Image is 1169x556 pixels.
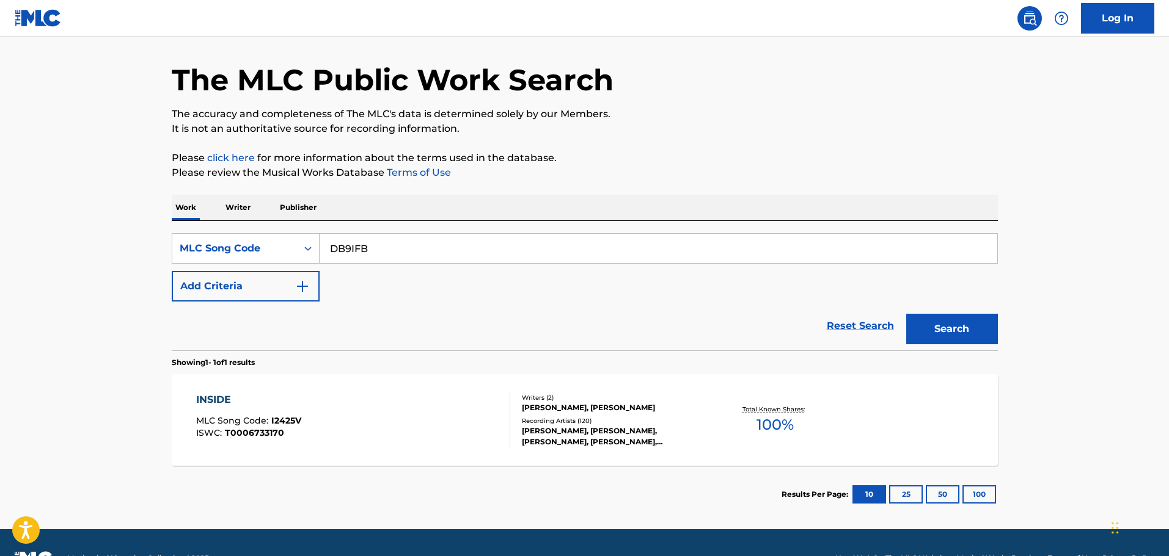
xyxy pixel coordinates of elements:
[1017,6,1042,31] a: Public Search
[757,414,794,436] span: 100 %
[522,416,706,425] div: Recording Artists ( 120 )
[196,415,271,426] span: MLC Song Code :
[1022,11,1037,26] img: search
[172,233,998,350] form: Search Form
[295,279,310,294] img: 9d2ae6d4665cec9f34b9.svg
[222,195,254,220] p: Writer
[225,427,284,438] span: T0006733170
[852,485,886,504] button: 10
[172,357,255,368] p: Showing 1 - 1 of 1 results
[522,393,706,402] div: Writers ( 2 )
[172,107,998,121] p: The accuracy and completeness of The MLC's data is determined solely by our Members.
[906,314,998,344] button: Search
[180,241,290,256] div: MLC Song Code
[207,152,255,164] a: click here
[15,9,62,27] img: MLC Logo
[276,195,320,220] p: Publisher
[196,392,301,407] div: INSIDE
[782,489,851,500] p: Results Per Page:
[1054,11,1069,26] img: help
[172,271,320,301] button: Add Criteria
[889,485,923,504] button: 25
[172,151,998,165] p: Please for more information about the terms used in the database.
[522,402,706,413] div: [PERSON_NAME], [PERSON_NAME]
[962,485,996,504] button: 100
[196,427,225,438] span: ISWC :
[172,165,998,180] p: Please review the Musical Works Database
[271,415,301,426] span: I2425V
[821,312,900,339] a: Reset Search
[384,167,451,178] a: Terms of Use
[172,374,998,466] a: INSIDEMLC Song Code:I2425VISWC:T0006733170Writers (2)[PERSON_NAME], [PERSON_NAME]Recording Artist...
[172,62,614,98] h1: The MLC Public Work Search
[1112,510,1119,546] div: Drag
[926,485,959,504] button: 50
[172,121,998,136] p: It is not an authoritative source for recording information.
[742,405,808,414] p: Total Known Shares:
[1049,6,1074,31] div: Help
[1081,3,1154,34] a: Log In
[522,425,706,447] div: [PERSON_NAME], [PERSON_NAME], [PERSON_NAME], [PERSON_NAME], [PERSON_NAME]
[172,195,200,220] p: Work
[1108,497,1169,556] iframe: Chat Widget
